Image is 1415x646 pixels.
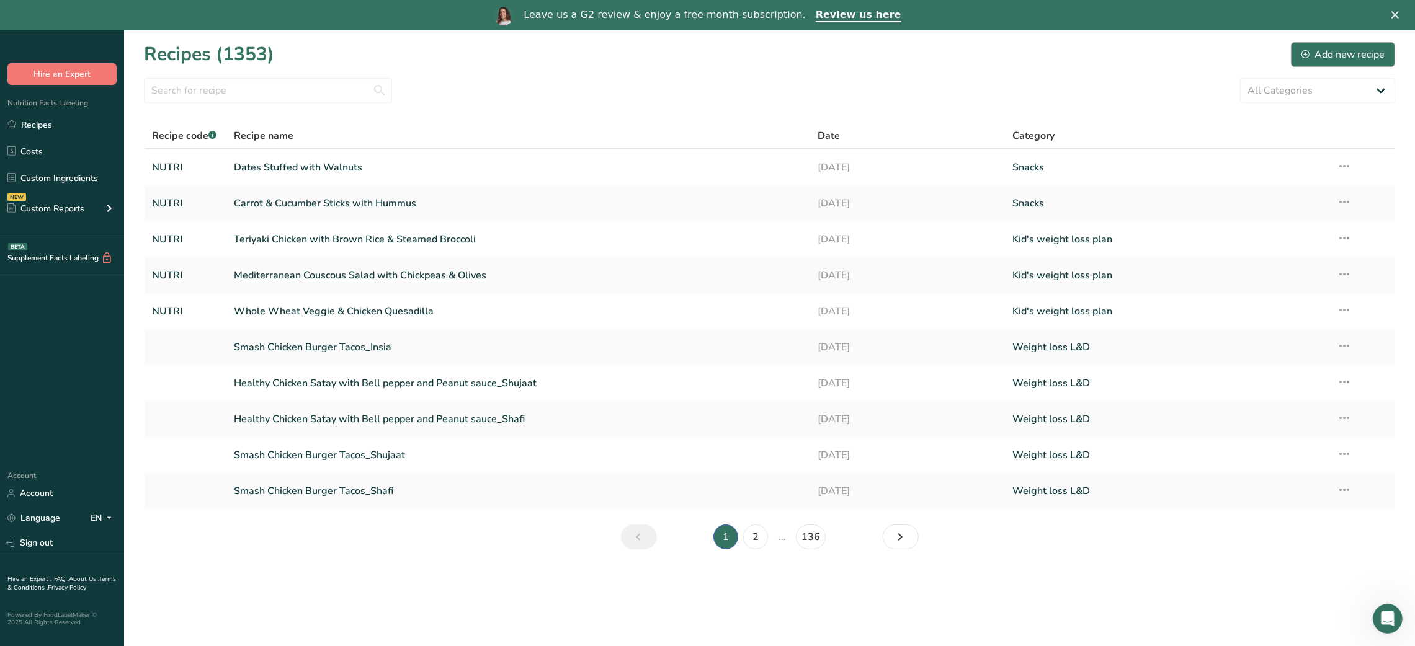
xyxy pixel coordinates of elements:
[7,575,116,592] a: Terms & Conditions .
[818,190,998,216] a: [DATE]
[152,298,219,324] a: NUTRI
[234,298,803,324] a: Whole Wheat Veggie & Chicken Quesadilla
[1012,154,1322,180] a: Snacks
[818,406,998,432] a: [DATE]
[818,154,998,180] a: [DATE]
[524,9,805,21] div: Leave us a G2 review & enjoy a free month subscription.
[152,129,216,143] span: Recipe code
[48,583,86,592] a: Privacy Policy
[152,190,219,216] a: NUTRI
[7,63,117,85] button: Hire an Expert
[234,190,803,216] a: Carrot & Cucumber Sticks with Hummus
[234,370,803,396] a: Healthy Chicken Satay with Bell pepper and Peanut sauce_Shujaat
[796,524,826,549] a: Page 136.
[144,78,392,103] input: Search for recipe
[883,524,919,549] a: Next page
[152,154,219,180] a: NUTRI
[494,6,514,25] img: Profile image for Reem
[7,202,84,215] div: Custom Reports
[91,511,117,526] div: EN
[69,575,99,583] a: About Us .
[818,370,998,396] a: [DATE]
[7,193,26,201] div: NEW
[818,334,998,360] a: [DATE]
[1012,334,1322,360] a: Weight loss L&D
[234,442,803,468] a: Smash Chicken Burger Tacos_Shujaat
[1012,442,1322,468] a: Weight loss L&D
[816,9,901,22] a: Review us here
[1012,370,1322,396] a: Weight loss L&D
[144,40,274,68] h1: Recipes (1353)
[234,262,803,288] a: Mediterranean Couscous Salad with Chickpeas & Olives
[152,262,219,288] a: NUTRI
[54,575,69,583] a: FAQ .
[1301,47,1385,62] div: Add new recipe
[1291,42,1395,67] button: Add new recipe
[818,262,998,288] a: [DATE]
[1012,298,1322,324] a: Kid's weight loss plan
[234,478,803,504] a: Smash Chicken Burger Tacos_Shafi
[1012,128,1055,143] span: Category
[1012,262,1322,288] a: Kid's weight loss plan
[1373,604,1403,634] iframe: Intercom live chat
[818,442,998,468] a: [DATE]
[743,524,768,549] a: Page 2.
[818,298,998,324] a: [DATE]
[1012,406,1322,432] a: Weight loss L&D
[621,524,657,549] a: Previous page
[234,128,293,143] span: Recipe name
[1012,190,1322,216] a: Snacks
[234,226,803,252] a: Teriyaki Chicken with Brown Rice & Steamed Broccoli
[1391,11,1404,19] div: Close
[8,243,27,250] div: BETA
[234,406,803,432] a: Healthy Chicken Satay with Bell pepper and Peanut sauce_Shafi
[818,478,998,504] a: [DATE]
[818,226,998,252] a: [DATE]
[1012,478,1322,504] a: Weight loss L&D
[152,226,219,252] a: NUTRI
[7,611,117,626] div: Powered By FoodLabelMaker © 2025 All Rights Reserved
[7,507,60,529] a: Language
[1012,226,1322,252] a: Kid's weight loss plan
[818,128,840,143] span: Date
[7,575,51,583] a: Hire an Expert .
[234,334,803,360] a: Smash Chicken Burger Tacos_Insia
[234,154,803,180] a: Dates Stuffed with Walnuts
